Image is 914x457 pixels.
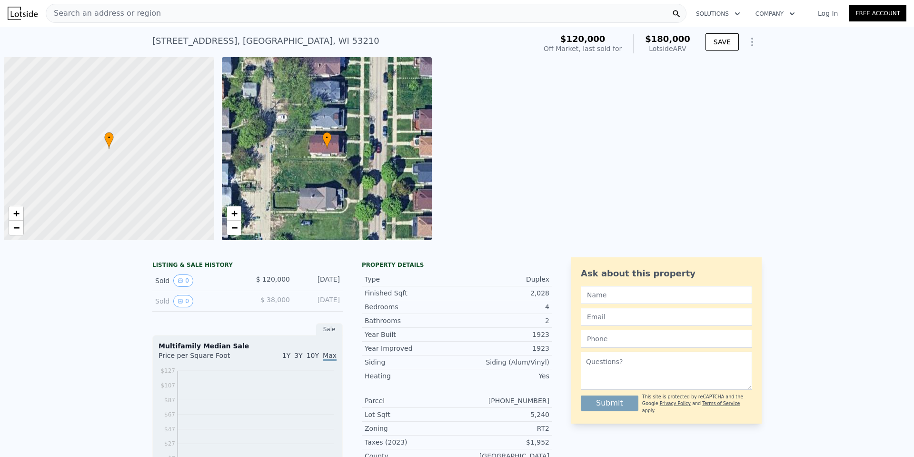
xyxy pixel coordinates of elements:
[298,295,340,307] div: [DATE]
[457,410,549,419] div: 5,240
[155,274,240,287] div: Sold
[231,222,237,234] span: −
[642,394,752,414] div: This site is protected by reCAPTCHA and the Google and apply.
[702,401,740,406] a: Terms of Service
[849,5,906,21] a: Free Account
[743,32,762,51] button: Show Options
[362,261,552,269] div: Property details
[457,396,549,406] div: [PHONE_NUMBER]
[645,44,690,53] div: Lotside ARV
[155,295,240,307] div: Sold
[365,316,457,325] div: Bathrooms
[159,341,337,351] div: Multifamily Median Sale
[164,426,175,433] tspan: $47
[322,132,332,149] div: •
[365,330,457,339] div: Year Built
[705,33,739,51] button: SAVE
[457,371,549,381] div: Yes
[365,344,457,353] div: Year Improved
[560,34,606,44] span: $120,000
[260,296,290,304] span: $ 38,000
[104,133,114,142] span: •
[457,274,549,284] div: Duplex
[256,275,290,283] span: $ 120,000
[581,330,752,348] input: Phone
[46,8,161,19] span: Search an address or region
[322,133,332,142] span: •
[173,274,193,287] button: View historical data
[581,308,752,326] input: Email
[365,424,457,433] div: Zoning
[748,5,803,22] button: Company
[316,323,343,335] div: Sale
[8,7,38,20] img: Lotside
[160,382,175,389] tspan: $107
[9,221,23,235] a: Zoom out
[365,371,457,381] div: Heating
[660,401,691,406] a: Privacy Policy
[13,222,20,234] span: −
[645,34,690,44] span: $180,000
[231,207,237,219] span: +
[365,288,457,298] div: Finished Sqft
[457,288,549,298] div: 2,028
[152,34,379,48] div: [STREET_ADDRESS] , [GEOGRAPHIC_DATA] , WI 53210
[457,302,549,312] div: 4
[365,437,457,447] div: Taxes (2023)
[164,440,175,447] tspan: $27
[282,352,290,359] span: 1Y
[365,357,457,367] div: Siding
[457,344,549,353] div: 1923
[365,396,457,406] div: Parcel
[307,352,319,359] span: 10Y
[294,352,302,359] span: 3Y
[581,267,752,280] div: Ask about this property
[365,410,457,419] div: Lot Sqft
[9,206,23,221] a: Zoom in
[104,132,114,149] div: •
[688,5,748,22] button: Solutions
[227,206,241,221] a: Zoom in
[365,302,457,312] div: Bedrooms
[227,221,241,235] a: Zoom out
[365,274,457,284] div: Type
[159,351,248,366] div: Price per Square Foot
[164,397,175,404] tspan: $87
[323,352,337,361] span: Max
[806,9,849,18] a: Log In
[457,437,549,447] div: $1,952
[457,330,549,339] div: 1923
[164,411,175,418] tspan: $67
[581,286,752,304] input: Name
[173,295,193,307] button: View historical data
[544,44,622,53] div: Off Market, last sold for
[457,316,549,325] div: 2
[160,367,175,374] tspan: $127
[298,274,340,287] div: [DATE]
[13,207,20,219] span: +
[457,357,549,367] div: Siding (Alum/Vinyl)
[152,261,343,271] div: LISTING & SALE HISTORY
[457,424,549,433] div: RT2
[581,396,638,411] button: Submit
